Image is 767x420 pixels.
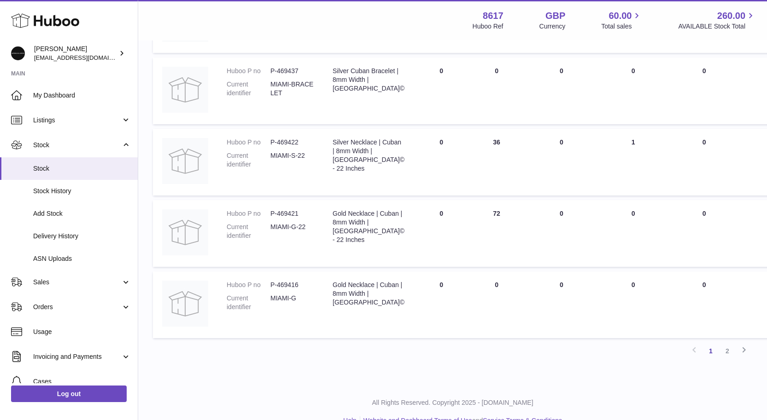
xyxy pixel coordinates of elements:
[678,22,756,31] span: AVAILABLE Stock Total
[270,67,314,75] dd: P-469437
[162,281,208,327] img: product image
[473,22,504,31] div: Huboo Ref
[33,164,131,173] span: Stock
[162,67,208,113] img: product image
[599,129,668,196] td: 1
[601,10,642,31] a: 60.00 Total sales
[270,80,314,98] dd: MIAMI-BRACELET
[33,377,131,386] span: Cases
[11,46,25,60] img: hello@alfredco.com
[469,200,524,267] td: 72
[703,138,706,146] span: 0
[599,200,668,267] td: 0
[703,281,706,288] span: 0
[146,398,760,407] p: All Rights Reserved. Copyright 2025 - [DOMAIN_NAME]
[414,58,469,124] td: 0
[524,58,599,124] td: 0
[333,138,404,173] div: Silver Necklace | Cuban | 8mm Width | [GEOGRAPHIC_DATA]© - 22 Inches
[227,67,270,75] dt: Huboo P no
[599,271,668,338] td: 0
[33,116,121,125] span: Listings
[703,210,706,217] span: 0
[414,200,469,267] td: 0
[703,343,719,359] a: 1
[162,209,208,255] img: product image
[227,151,270,169] dt: Current identifier
[524,271,599,338] td: 0
[33,328,131,336] span: Usage
[227,209,270,218] dt: Huboo P no
[33,232,131,241] span: Delivery History
[270,223,314,240] dd: MIAMI-G-22
[545,10,565,22] strong: GBP
[414,271,469,338] td: 0
[483,10,504,22] strong: 8617
[270,209,314,218] dd: P-469421
[703,67,706,75] span: 0
[227,223,270,240] dt: Current identifier
[609,10,632,22] span: 60.00
[270,138,314,147] dd: P-469422
[333,67,404,93] div: Silver Cuban Bracelet | 8mm Width | [GEOGRAPHIC_DATA]©
[227,294,270,311] dt: Current identifier
[33,187,131,196] span: Stock History
[678,10,756,31] a: 260.00 AVAILABLE Stock Total
[33,303,121,311] span: Orders
[33,141,121,150] span: Stock
[524,200,599,267] td: 0
[469,58,524,124] td: 0
[333,281,404,307] div: Gold Necklace | Cuban | 8mm Width | [GEOGRAPHIC_DATA]©
[719,343,736,359] a: 2
[270,151,314,169] dd: MIAMI-S-22
[717,10,745,22] span: 260.00
[599,58,668,124] td: 0
[33,254,131,263] span: ASN Uploads
[601,22,642,31] span: Total sales
[333,209,404,244] div: Gold Necklace | Cuban | 8mm Width | [GEOGRAPHIC_DATA]© - 22 Inches
[33,352,121,361] span: Invoicing and Payments
[539,22,566,31] div: Currency
[227,138,270,147] dt: Huboo P no
[469,271,524,338] td: 0
[227,281,270,289] dt: Huboo P no
[414,129,469,196] td: 0
[227,80,270,98] dt: Current identifier
[162,138,208,184] img: product image
[33,209,131,218] span: Add Stock
[34,45,117,62] div: [PERSON_NAME]
[11,385,127,402] a: Log out
[33,91,131,100] span: My Dashboard
[270,281,314,289] dd: P-469416
[524,129,599,196] td: 0
[34,54,135,61] span: [EMAIL_ADDRESS][DOMAIN_NAME]
[270,294,314,311] dd: MIAMI-G
[33,278,121,287] span: Sales
[469,129,524,196] td: 36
